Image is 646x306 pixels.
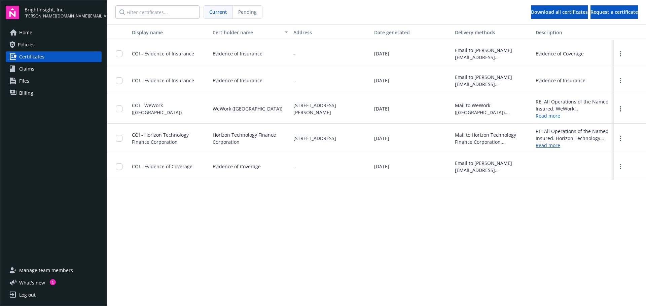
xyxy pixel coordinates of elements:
a: more [616,134,624,142]
a: Claims [6,63,102,74]
img: navigator-logo.svg [6,6,19,19]
span: [PERSON_NAME][DOMAIN_NAME][EMAIL_ADDRESS][PERSON_NAME][DOMAIN_NAME] [25,13,102,19]
span: [DATE] [374,135,389,142]
span: Home [19,27,32,38]
span: [STREET_ADDRESS] [293,135,336,142]
span: Pending [233,6,262,18]
a: Home [6,27,102,38]
input: Toggle Row Selected [116,50,122,57]
span: Manage team members [19,265,73,276]
a: more [616,163,624,171]
span: Request a certificate [590,9,638,15]
a: more [616,77,624,85]
span: [STREET_ADDRESS][PERSON_NAME] [293,102,369,116]
span: Policies [18,39,35,50]
button: Delivery methods [452,24,533,40]
button: What's new1 [6,279,56,286]
div: Display name [132,29,207,36]
span: What ' s new [19,279,45,286]
span: Horizon Technology Finance Corporation [213,131,288,145]
a: Manage team members [6,265,102,276]
span: Download all certificates [531,9,588,15]
span: - [293,163,295,170]
span: [DATE] [374,77,389,84]
span: COI - Evidence of Coverage [132,163,192,170]
span: - [293,50,295,57]
span: [DATE] [374,163,389,170]
span: [DATE] [374,105,389,112]
div: Mail to WeWork ([GEOGRAPHIC_DATA]), [STREET_ADDRESS][PERSON_NAME] [455,102,530,116]
span: Evidence of Insurance [213,77,262,84]
a: Read more [536,112,611,119]
button: BrightInsight, Inc.[PERSON_NAME][DOMAIN_NAME][EMAIL_ADDRESS][PERSON_NAME][DOMAIN_NAME] [25,6,102,19]
input: Filter certificates... [115,5,200,19]
a: more [616,105,624,113]
span: COI - Evidence of Insurance [132,77,194,84]
div: Evidence of Coverage [536,50,584,57]
span: COI - Horizon Technology Finance Corporation [132,132,189,145]
a: more [616,50,624,58]
a: Policies [6,39,102,50]
div: Email to [PERSON_NAME][EMAIL_ADDRESS][PERSON_NAME][DOMAIN_NAME] [455,47,530,61]
span: Billing [19,88,33,98]
button: Date generated [371,24,452,40]
div: Evidence of Insurance [536,77,585,84]
div: Date generated [374,29,450,36]
div: 1 [50,279,56,285]
span: COI - Evidence of Insurance [132,50,194,57]
span: Current [209,8,227,15]
button: Cert holder name [210,24,291,40]
button: Display name [129,24,210,40]
span: WeWork ([GEOGRAPHIC_DATA]) [213,105,282,112]
span: - [293,77,295,84]
span: Evidence of Insurance [213,50,262,57]
input: Toggle Row Selected [116,163,122,170]
div: Mail to Horizon Technology Finance Corporation, [STREET_ADDRESS] [455,131,530,145]
div: RE: All Operations of the Named Insured. WeWork ([GEOGRAPHIC_DATA]) and [STREET_ADDRESS][PERSON_N... [536,98,611,112]
input: Toggle Row Selected [116,77,122,84]
a: Read more [536,142,611,149]
button: Download all certificates [531,5,588,19]
div: Cert holder name [213,29,281,36]
input: Toggle Row Selected [116,135,122,142]
button: Description [533,24,614,40]
button: Address [291,24,371,40]
span: [DATE] [374,50,389,57]
span: COI - WeWork ([GEOGRAPHIC_DATA]) [132,102,182,116]
div: Description [536,29,611,36]
span: BrightInsight, Inc. [25,6,102,13]
span: Certificates [19,51,44,62]
a: Certificates [6,51,102,62]
a: Files [6,76,102,86]
div: Email to [PERSON_NAME][EMAIL_ADDRESS][PERSON_NAME][DOMAIN_NAME] [455,74,530,88]
span: Pending [238,8,257,15]
span: Evidence of Coverage [213,163,261,170]
input: Toggle Row Selected [116,105,122,112]
span: Claims [19,63,34,74]
div: RE: All Operations of the Named Insured. Horizon Technology Finance Corporation and ISAOA/ATIMA a... [536,128,611,142]
div: Delivery methods [455,29,530,36]
div: Email to [PERSON_NAME][EMAIL_ADDRESS][PERSON_NAME][DOMAIN_NAME] [455,160,530,174]
div: Log out [19,290,36,300]
button: Request a certificate [590,5,638,19]
div: Address [293,29,369,36]
a: Billing [6,88,102,98]
span: Files [19,76,29,86]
